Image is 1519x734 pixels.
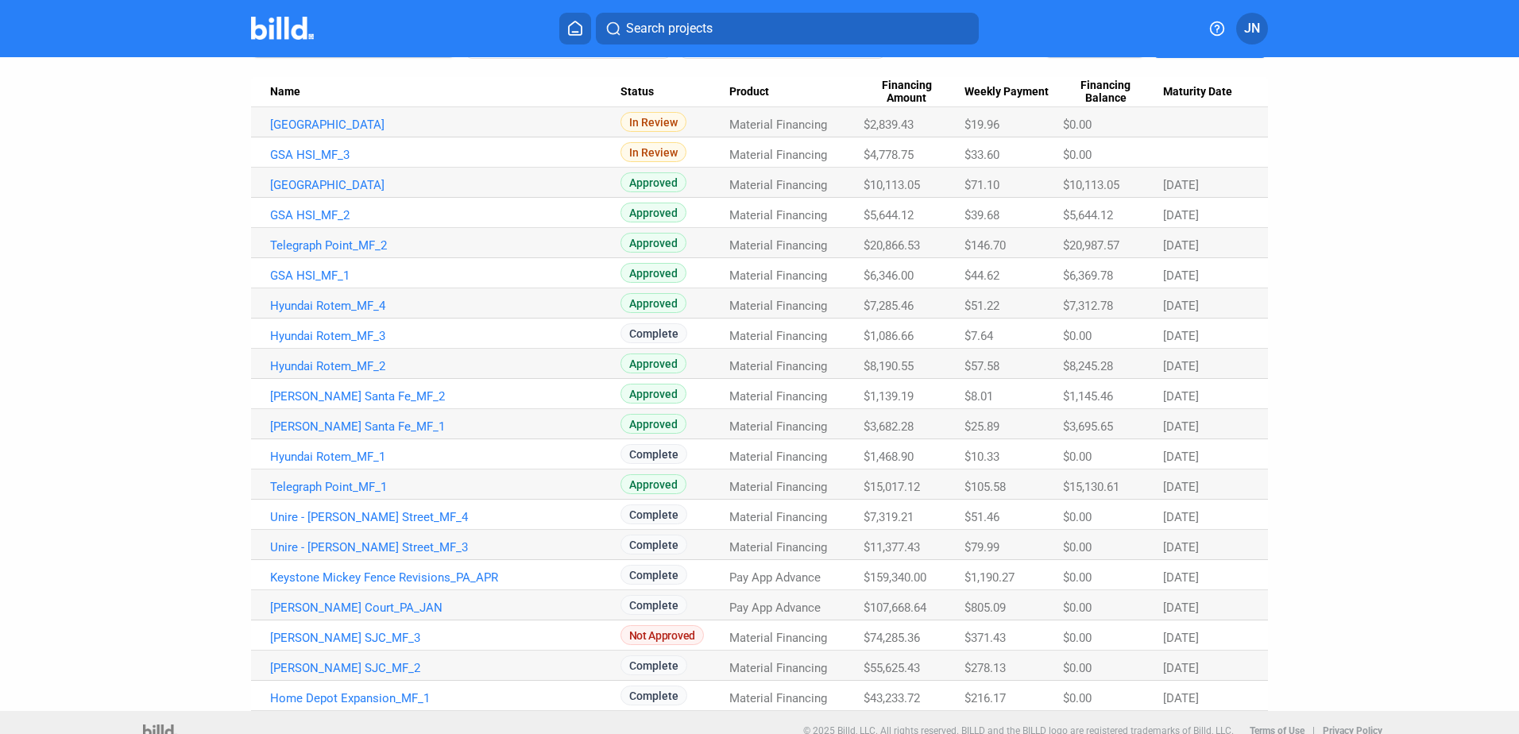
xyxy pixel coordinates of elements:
span: [DATE] [1163,329,1199,343]
span: $0.00 [1063,691,1092,705]
span: $371.43 [964,631,1006,645]
span: Material Financing [729,510,827,524]
span: Approved [620,172,686,192]
span: Not Approved [620,625,704,645]
a: Hyundai Rotem_MF_4 [270,299,620,313]
a: [PERSON_NAME] SJC_MF_2 [270,661,620,675]
div: Name [270,85,620,99]
span: $1,190.27 [964,570,1015,585]
span: Material Financing [729,661,827,675]
span: Complete [620,323,687,343]
a: GSA HSI_MF_1 [270,268,620,283]
span: Material Financing [729,148,827,162]
span: $8,245.28 [1063,359,1113,373]
span: Weekly Payment [964,85,1049,99]
span: $0.00 [1063,329,1092,343]
span: Financing Balance [1063,79,1149,106]
span: $7.64 [964,329,993,343]
span: $146.70 [964,238,1006,253]
span: Material Financing [729,329,827,343]
a: [PERSON_NAME] Santa Fe_MF_1 [270,419,620,434]
span: [DATE] [1163,389,1199,404]
span: $2,839.43 [864,118,914,132]
span: $74,285.36 [864,631,920,645]
span: JN [1244,19,1260,38]
div: Weekly Payment [964,85,1063,99]
span: Complete [620,535,687,554]
span: $105.58 [964,480,1006,494]
span: $79.99 [964,540,999,554]
span: $0.00 [1063,661,1092,675]
span: [DATE] [1163,540,1199,554]
span: $44.62 [964,268,999,283]
span: $20,987.57 [1063,238,1119,253]
span: $0.00 [1063,631,1092,645]
span: $0.00 [1063,601,1092,615]
a: [PERSON_NAME] Santa Fe_MF_2 [270,389,620,404]
span: Complete [620,565,687,585]
span: $0.00 [1063,450,1092,464]
span: $7,312.78 [1063,299,1113,313]
span: [DATE] [1163,419,1199,434]
div: Product [729,85,864,99]
span: Approved [620,414,686,434]
span: Material Financing [729,238,827,253]
span: Material Financing [729,118,827,132]
span: Material Financing [729,631,827,645]
span: $1,468.90 [864,450,914,464]
span: Material Financing [729,359,827,373]
span: In Review [620,112,686,132]
span: $0.00 [1063,540,1092,554]
span: $4,778.75 [864,148,914,162]
span: [DATE] [1163,238,1199,253]
a: GSA HSI_MF_2 [270,208,620,222]
a: [PERSON_NAME] SJC_MF_3 [270,631,620,645]
span: Material Financing [729,450,827,464]
span: $5,644.12 [864,208,914,222]
img: Billd Company Logo [251,17,314,40]
span: $10,113.05 [1063,178,1119,192]
span: $216.17 [964,691,1006,705]
span: [DATE] [1163,631,1199,645]
a: Hyundai Rotem_MF_1 [270,450,620,464]
span: Approved [620,203,686,222]
span: $25.89 [964,419,999,434]
div: Maturity Date [1163,85,1249,99]
span: $15,017.12 [864,480,920,494]
span: $805.09 [964,601,1006,615]
span: $43,233.72 [864,691,920,705]
span: Approved [620,353,686,373]
span: Approved [620,474,686,494]
span: $107,668.64 [864,601,926,615]
span: $33.60 [964,148,999,162]
span: Complete [620,686,687,705]
span: $10.33 [964,450,999,464]
span: $0.00 [1063,148,1092,162]
span: [DATE] [1163,510,1199,524]
span: $6,369.78 [1063,268,1113,283]
a: Unire - [PERSON_NAME] Street_MF_3 [270,540,620,554]
a: Telegraph Point_MF_1 [270,480,620,494]
a: Home Depot Expansion_MF_1 [270,691,620,705]
span: [DATE] [1163,359,1199,373]
span: $278.13 [964,661,1006,675]
span: $3,682.28 [864,419,914,434]
span: [DATE] [1163,661,1199,675]
span: [DATE] [1163,208,1199,222]
span: [DATE] [1163,450,1199,464]
span: Complete [620,444,687,464]
span: $0.00 [1063,570,1092,585]
span: Search projects [626,19,713,38]
span: [DATE] [1163,570,1199,585]
a: [GEOGRAPHIC_DATA] [270,178,620,192]
span: $11,377.43 [864,540,920,554]
span: Complete [620,504,687,524]
span: $51.22 [964,299,999,313]
span: Material Financing [729,691,827,705]
a: Keystone Mickey Fence Revisions_PA_APR [270,570,620,585]
span: $71.10 [964,178,999,192]
button: JN [1236,13,1268,44]
a: Hyundai Rotem_MF_3 [270,329,620,343]
span: $10,113.05 [864,178,920,192]
span: $51.46 [964,510,999,524]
